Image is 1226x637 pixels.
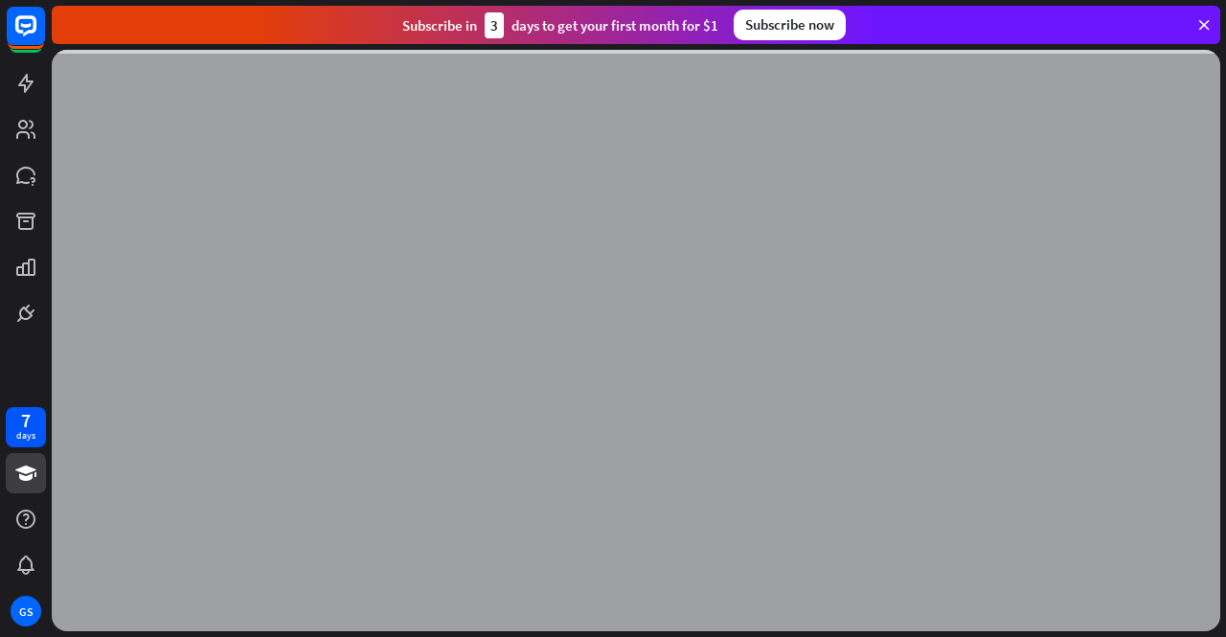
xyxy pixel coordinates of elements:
[402,12,718,38] div: Subscribe in days to get your first month for $1
[21,412,31,429] div: 7
[734,10,846,40] div: Subscribe now
[11,596,41,626] div: GS
[6,407,46,447] a: 7 days
[485,12,504,38] div: 3
[16,429,35,443] div: days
